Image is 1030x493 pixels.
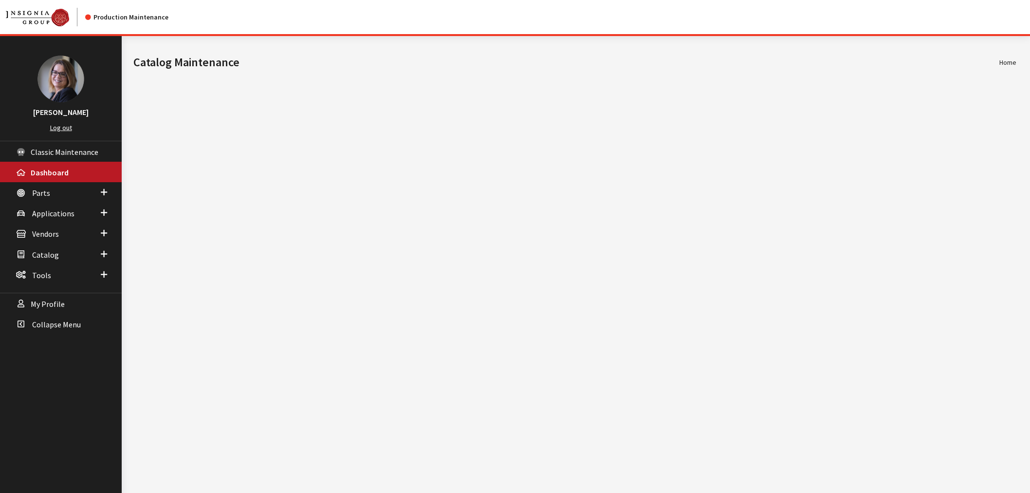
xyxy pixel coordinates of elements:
[50,123,72,132] a: Log out
[31,168,69,177] span: Dashboard
[32,209,74,218] span: Applications
[37,56,84,102] img: Kim Callahan Collins
[10,106,112,118] h3: [PERSON_NAME]
[999,57,1016,68] li: Home
[32,250,59,260] span: Catalog
[85,12,168,22] div: Production Maintenance
[6,8,85,26] a: Insignia Group logo
[32,229,59,239] span: Vendors
[31,147,98,157] span: Classic Maintenance
[32,270,51,280] span: Tools
[31,299,65,309] span: My Profile
[32,320,81,329] span: Collapse Menu
[32,188,50,198] span: Parts
[6,9,69,26] img: Catalog Maintenance
[133,54,999,71] h1: Catalog Maintenance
